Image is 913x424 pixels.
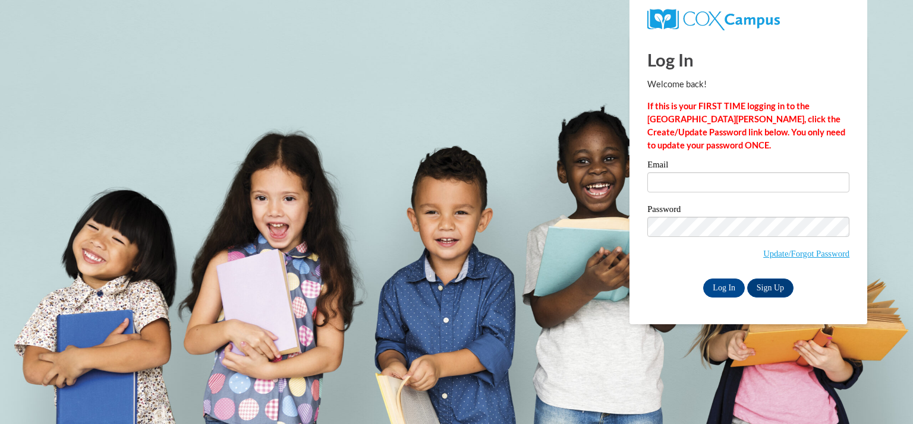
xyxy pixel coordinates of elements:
[647,205,849,217] label: Password
[647,48,849,72] h1: Log In
[647,78,849,91] p: Welcome back!
[647,14,780,24] a: COX Campus
[647,9,780,30] img: COX Campus
[763,249,849,258] a: Update/Forgot Password
[747,279,794,298] a: Sign Up
[647,101,845,150] strong: If this is your FIRST TIME logging in to the [GEOGRAPHIC_DATA][PERSON_NAME], click the Create/Upd...
[647,160,849,172] label: Email
[703,279,745,298] input: Log In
